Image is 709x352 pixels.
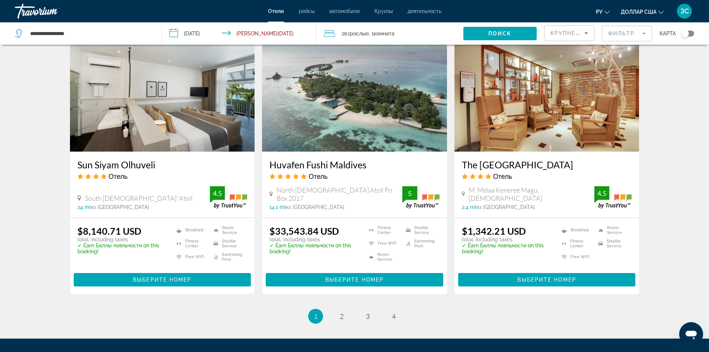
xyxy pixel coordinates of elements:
li: Room Service [365,252,402,262]
button: Toggle map [676,30,694,37]
li: Free WiFi [173,252,210,262]
span: 2 [340,312,344,320]
img: Hotel image [262,32,447,152]
p: ✓ Earn Баллы лояльности on this booking! [269,242,360,254]
span: 3 [366,312,370,320]
span: из [GEOGRAPHIC_DATA] [90,204,149,210]
span: , 1 [369,28,395,39]
span: 14.1 mi [269,204,285,210]
button: Filter [602,25,652,42]
li: Breakfast [558,225,595,235]
font: ру [596,9,603,15]
li: Shuttle Service [210,239,247,248]
ins: $8,140.71 USD [77,225,141,237]
img: Hotel image [454,32,639,152]
div: 4 star Hotel [462,172,632,180]
span: Крупнейшие сбережения [550,30,641,36]
div: 5 [402,189,417,198]
button: Меню пользователя [675,3,694,19]
p: total, including taxes [462,237,552,242]
li: Fitness Center [558,239,595,248]
img: trustyou-badge.svg [210,186,247,208]
li: Shuttle Service [595,239,632,248]
button: Check-in date: Dec 28, 2026 Check-out date: Jan 5, 2027 [162,22,316,45]
span: из [GEOGRAPHIC_DATA] [285,204,344,210]
span: из [GEOGRAPHIC_DATA] [476,204,535,210]
div: 4.5 [210,189,225,198]
a: Выберите номер [266,275,443,283]
li: Swimming Pool [402,239,440,248]
li: Free WiFi [365,239,402,248]
li: Room Service [595,225,632,235]
span: South [DEMOGRAPHIC_DATA]' Atoll [85,194,192,202]
span: 1 [314,312,317,320]
span: Взрослые [344,31,369,37]
font: доллар США [621,9,657,15]
span: M. Melaa Keneree Magu, [DEMOGRAPHIC_DATA] [469,186,594,202]
button: Выберите номер [458,273,636,286]
a: деятельность [408,8,441,14]
p: ✓ Earn Баллы лояльности on this booking! [77,242,167,254]
span: 4 [392,312,396,320]
h3: Huvafen Fushi Maldives [269,159,440,170]
button: Изменить валюту [621,6,664,17]
li: Free WiFi [558,252,595,262]
div: 5 star Hotel [269,172,440,180]
button: Выберите номер [266,273,443,286]
a: Выберите номер [74,275,251,283]
a: автомобили [329,8,360,14]
li: Swimming Pool [210,252,247,262]
a: The [GEOGRAPHIC_DATA] [462,159,632,170]
a: Выберите номер [458,275,636,283]
span: карта [660,28,676,39]
button: Выберите номер [74,273,251,286]
p: total, including taxes [269,237,360,242]
img: trustyou-badge.svg [402,186,440,208]
span: North [DEMOGRAPHIC_DATA] Atoll Po Box 2017 [277,186,402,202]
li: Shuttle Service [402,225,440,235]
li: Breakfast [173,225,210,235]
span: 2.4 mi [462,204,476,210]
font: Отели [268,8,284,14]
img: trustyou-badge.svg [594,186,632,208]
ins: $1,342.21 USD [462,225,526,237]
li: Fitness Center [173,239,210,248]
font: ЗС [680,7,689,15]
nav: Pagination [70,309,639,324]
span: Отель [309,172,328,180]
span: Выберите номер [325,277,384,283]
span: 2 [342,28,369,39]
a: Травориум [15,1,89,21]
a: Круизы [374,8,393,14]
li: Fitness Center [365,225,402,235]
span: Отель [109,172,128,180]
span: Отель [493,172,512,180]
p: ✓ Earn Баллы лояльности on this booking! [462,242,552,254]
a: Sun Siyam Olhuveli [77,159,247,170]
button: Travelers: 2 adults, 0 children [316,22,463,45]
img: Hotel image [70,32,255,152]
div: 4 star Hotel [77,172,247,180]
iframe: Кнопка запуска окна обмена сообщениями [679,322,703,346]
span: Поиск [488,31,512,37]
span: Выберите номер [133,277,191,283]
li: Room Service [210,225,247,235]
ins: $33,543.84 USD [269,225,339,237]
p: total, including taxes [77,237,167,242]
span: 24 mi [77,204,90,210]
button: Изменить язык [596,6,610,17]
div: 4.5 [594,189,609,198]
a: рейсы [299,8,314,14]
span: Комната [374,31,395,37]
button: Поиск [463,27,537,40]
span: Выберите номер [517,277,576,283]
